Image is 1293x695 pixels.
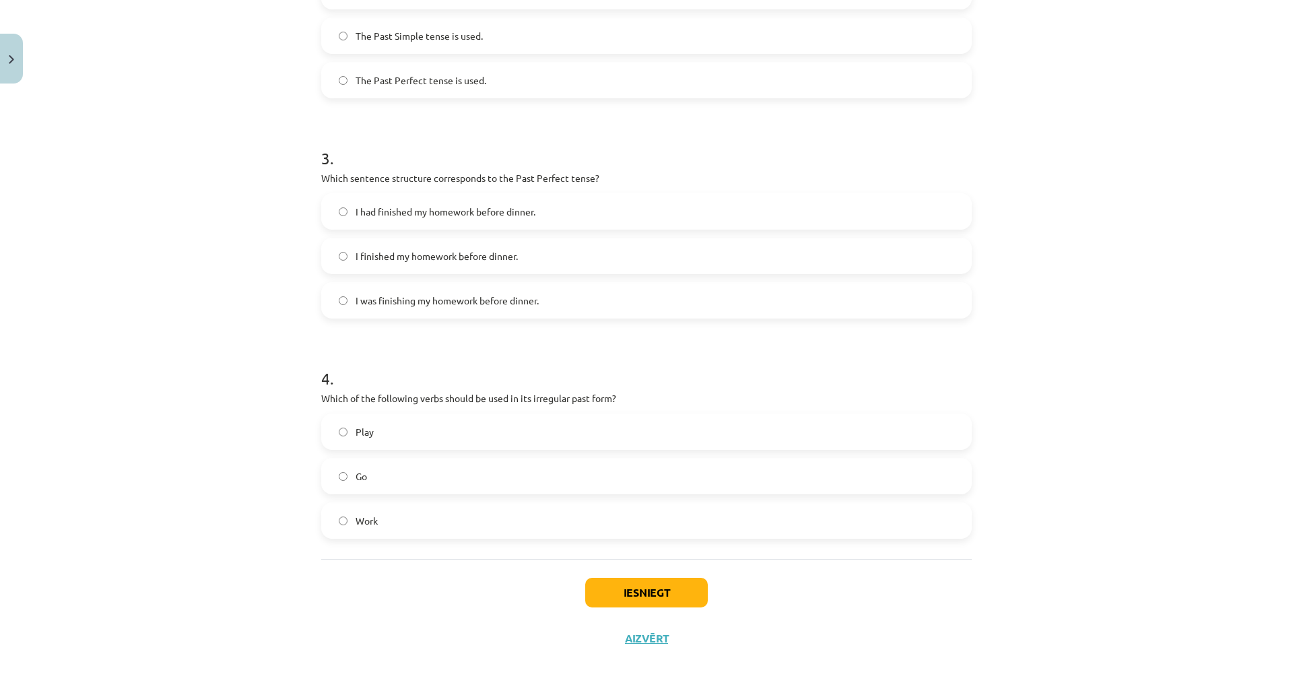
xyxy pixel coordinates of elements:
button: Aizvērt [621,632,672,645]
span: I finished my homework before dinner. [356,249,518,263]
input: Go [339,472,347,481]
input: I finished my homework before dinner. [339,252,347,261]
span: Play [356,425,374,439]
input: The Past Simple tense is used. [339,32,347,40]
h1: 4 . [321,345,972,387]
span: Work [356,514,378,528]
input: Work [339,517,347,525]
p: Which sentence structure corresponds to the Past Perfect tense? [321,171,972,185]
span: Go [356,469,367,484]
button: Iesniegt [585,578,708,607]
p: Which of the following verbs should be used in its irregular past form? [321,391,972,405]
input: Play [339,428,347,436]
img: icon-close-lesson-0947bae3869378f0d4975bcd49f059093ad1ed9edebbc8119c70593378902aed.svg [9,55,14,64]
input: I was finishing my homework before dinner. [339,296,347,305]
span: The Past Simple tense is used. [356,29,483,43]
input: The Past Perfect tense is used. [339,76,347,85]
span: I was finishing my homework before dinner. [356,294,539,308]
span: I had finished my homework before dinner. [356,205,535,219]
h1: 3 . [321,125,972,167]
input: I had finished my homework before dinner. [339,207,347,216]
span: The Past Perfect tense is used. [356,73,486,88]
